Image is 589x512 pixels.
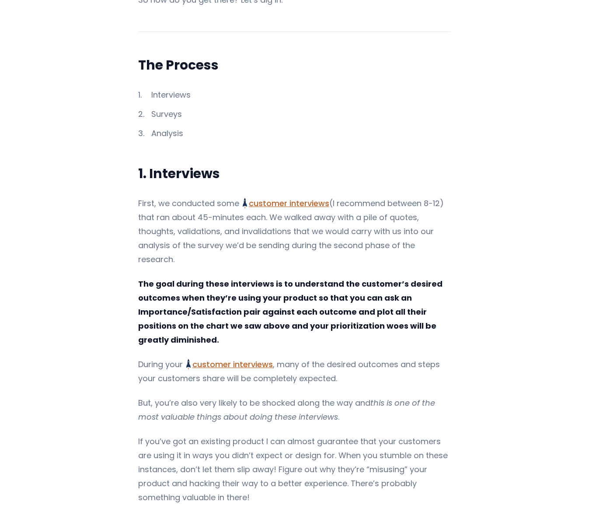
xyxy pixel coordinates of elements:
p: First, we conducted some (I recommend between 8-12) that ran about 45-minutes each. We walked awa... [138,196,451,267]
a: customer interviews [243,198,329,209]
h2: 1. Interviews [138,165,451,182]
li: Analysis [138,126,451,140]
li: Interviews [138,88,451,102]
p: During your , many of the desired outcomes and steps your customers share will be completely expe... [138,358,451,386]
strong: The goal during these interviews is to understand the customer’s desired outcomes when they’re us... [138,278,443,345]
a: customer interviews [186,359,273,370]
p: If you’ve got an existing product I can almost guarantee that your customers are using it in ways... [138,435,451,505]
li: Surveys [138,107,451,121]
h2: The Process [138,56,451,74]
p: But, you’re also very likely to be shocked along the way and . [138,396,451,424]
